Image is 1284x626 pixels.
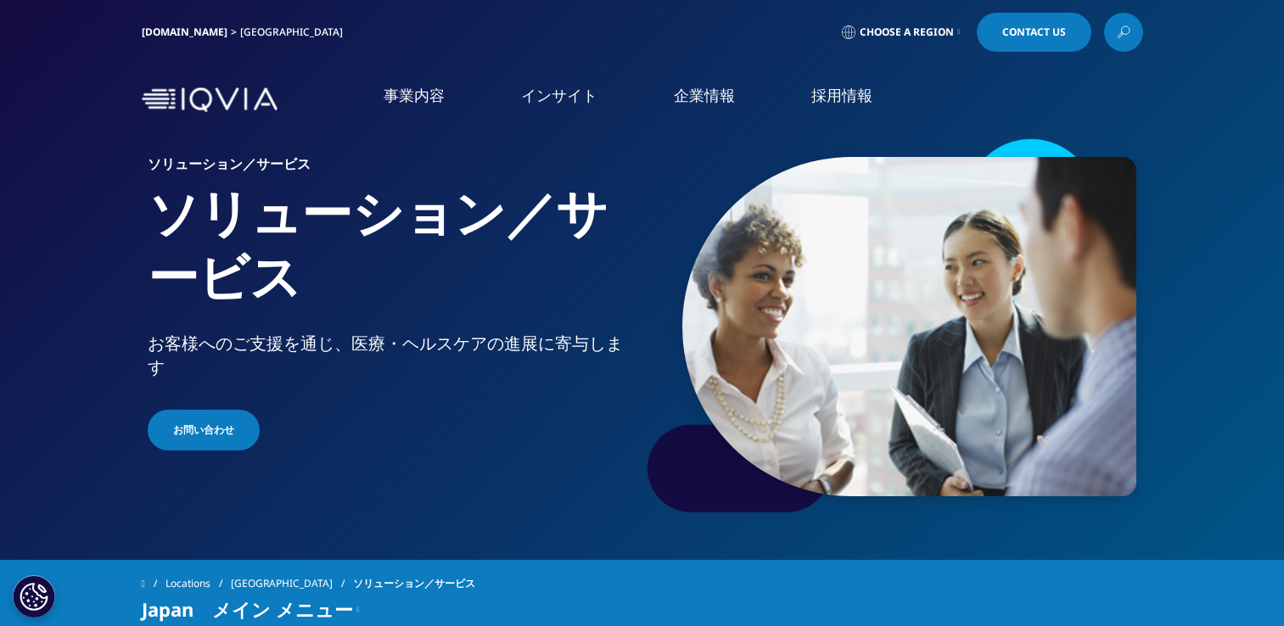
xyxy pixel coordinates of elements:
[173,422,234,438] span: お問い合わせ
[165,568,231,599] a: Locations
[148,332,636,379] div: お客様へのご支援を通じ、医療・ヘルスケアの進展に寄与します
[682,157,1136,496] img: 004_businesspeople-standing-talking.jpg
[240,25,350,39] div: [GEOGRAPHIC_DATA]
[977,13,1091,52] a: Contact Us
[231,568,353,599] a: [GEOGRAPHIC_DATA]
[13,575,55,618] button: Cookie 設定
[811,85,872,106] a: 採用情報
[148,181,636,332] h1: ソリューション／サービス
[142,25,227,39] a: [DOMAIN_NAME]
[148,157,636,181] h6: ソリューション／サービス
[148,410,260,450] a: お問い合わせ
[521,85,597,106] a: インサイト
[142,599,353,619] span: Japan メイン メニュー
[353,568,475,599] span: ソリューション／サービス
[384,85,445,106] a: 事業内容
[860,25,954,39] span: Choose a Region
[1002,27,1066,37] span: Contact Us
[674,85,735,106] a: 企業情報
[284,59,1143,140] nav: Primary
